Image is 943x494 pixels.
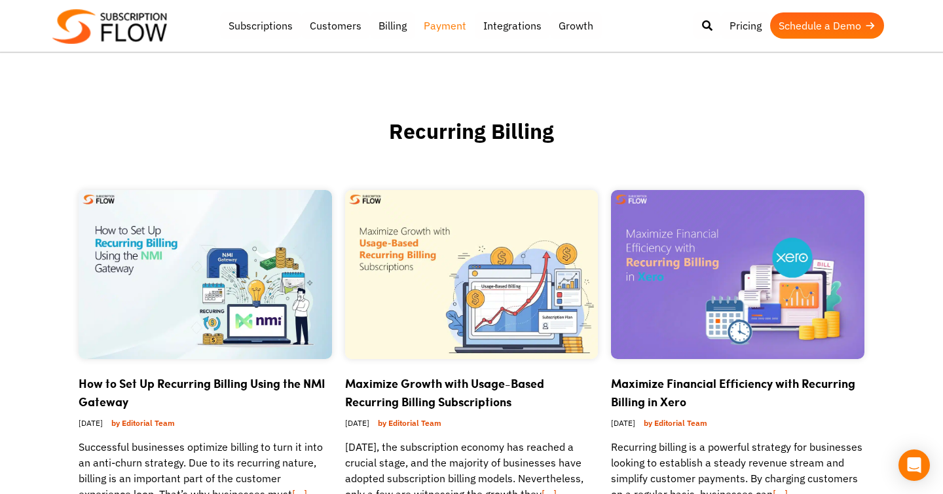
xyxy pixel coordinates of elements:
[79,411,332,439] div: [DATE]
[301,12,370,39] a: Customers
[415,12,475,39] a: Payment
[611,375,855,410] a: Maximize Financial Efficiency with Recurring Billing in Xero
[345,375,544,410] a: Maximize Growth with Usage-Based Recurring Billing Subscriptions
[345,411,599,439] div: [DATE]
[475,12,550,39] a: Integrations
[721,12,770,39] a: Pricing
[550,12,602,39] a: Growth
[79,375,325,410] a: How to Set Up Recurring Billing Using the NMI Gateway
[638,415,712,431] a: by Editorial Team
[79,118,864,177] h1: Recurring Billing
[52,9,167,44] img: Subscriptionflow
[898,449,930,481] div: Open Intercom Messenger
[611,411,864,439] div: [DATE]
[770,12,884,39] a: Schedule a Demo
[345,190,599,359] img: usage‑based recurring billing subscriptions
[220,12,301,39] a: Subscriptions
[611,190,864,359] img: Recurring Billing in Xero
[79,190,332,359] img: Set Up Recurring Billing in NMI
[370,12,415,39] a: Billing
[373,415,447,431] a: by Editorial Team
[106,415,180,431] a: by Editorial Team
